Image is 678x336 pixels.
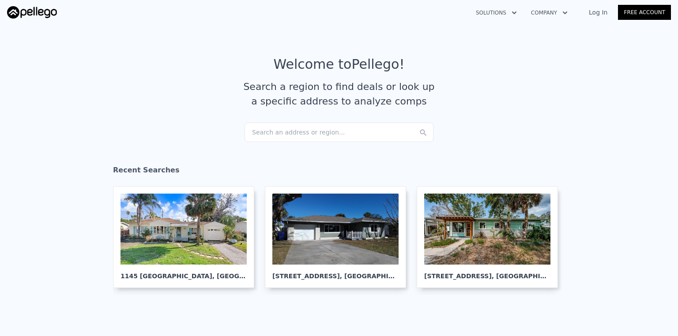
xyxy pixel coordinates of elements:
[240,79,438,108] div: Search a region to find deals or look up a specific address to analyze comps
[524,5,575,21] button: Company
[113,186,261,288] a: 1145 [GEOGRAPHIC_DATA], [GEOGRAPHIC_DATA][PERSON_NAME]
[618,5,671,20] a: Free Account
[578,8,618,17] a: Log In
[272,265,399,280] div: [STREET_ADDRESS] , [GEOGRAPHIC_DATA][PERSON_NAME]
[469,5,524,21] button: Solutions
[424,265,550,280] div: [STREET_ADDRESS] , [GEOGRAPHIC_DATA][PERSON_NAME]
[245,123,433,142] div: Search an address or region...
[121,265,247,280] div: 1145 [GEOGRAPHIC_DATA] , [GEOGRAPHIC_DATA][PERSON_NAME]
[7,6,57,19] img: Pellego
[274,56,405,72] div: Welcome to Pellego !
[265,186,413,288] a: [STREET_ADDRESS], [GEOGRAPHIC_DATA][PERSON_NAME]
[113,158,565,186] div: Recent Searches
[417,186,565,288] a: [STREET_ADDRESS], [GEOGRAPHIC_DATA][PERSON_NAME]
